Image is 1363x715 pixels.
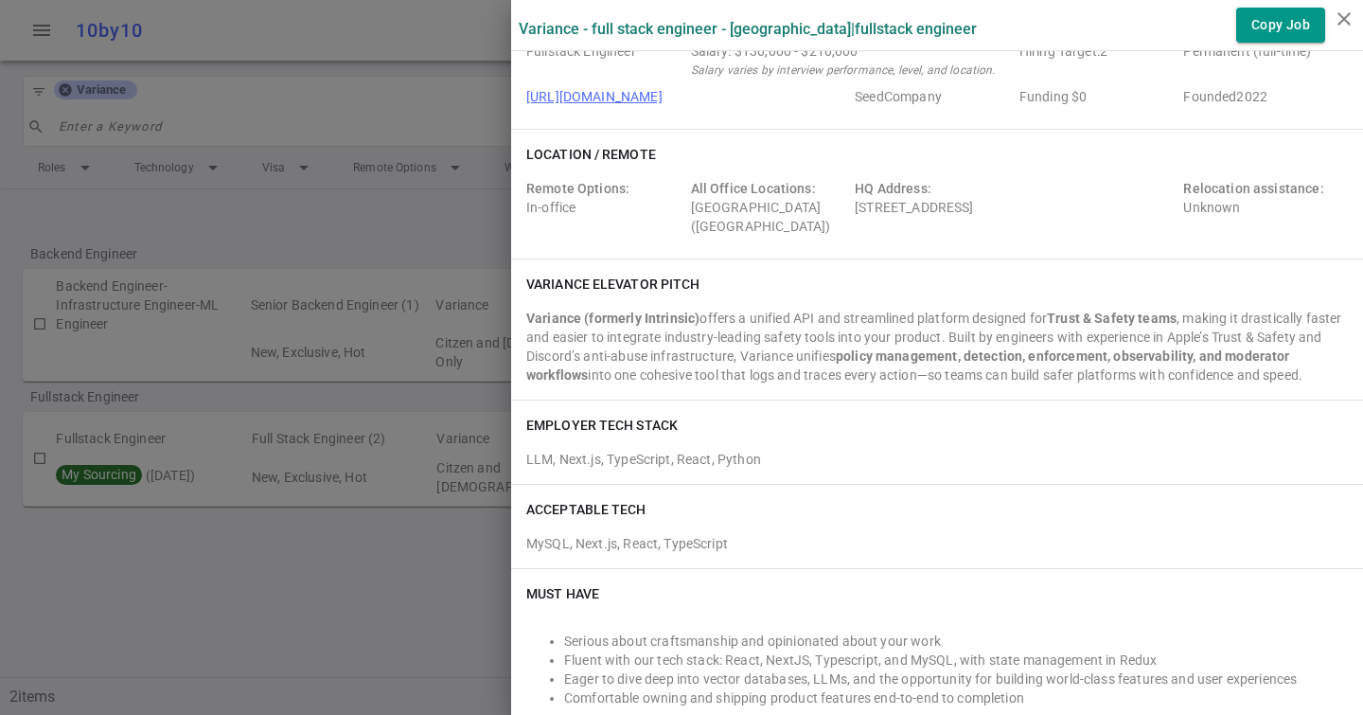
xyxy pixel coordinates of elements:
[526,349,1290,383] strong: policy management, detection, enforcement, observability, and moderator workflows
[855,87,1012,106] span: Employer Stage e.g. Series A
[526,452,761,467] span: LLM, Next.js, TypeScript, React, Python
[526,584,599,603] h6: Must Have
[564,670,1348,688] li: Eager to dive deep into vector databases, LLMs, and the opportunity for building world-class feat...
[564,632,1348,651] li: Serious about craftsmanship and opinionated about your work
[526,181,629,196] span: Remote Options:
[526,89,663,104] a: [URL][DOMAIN_NAME]
[1047,311,1177,326] strong: Trust & Safety teams
[526,500,646,519] h6: ACCEPTABLE TECH
[526,527,1348,553] div: MySQL, Next.js, React, TypeScript
[526,416,678,435] h6: EMPLOYER TECH STACK
[691,181,816,196] span: All Office Locations:
[1019,42,1177,80] span: Hiring Target
[526,179,683,236] div: In-office
[526,145,656,164] h6: Location / Remote
[526,309,1348,384] div: offers a unified API and streamlined platform designed for , making it drastically faster and eas...
[855,179,1176,236] div: [STREET_ADDRESS]
[1183,87,1340,106] span: Employer Founded
[1183,179,1340,236] div: Unknown
[526,42,683,80] span: Roles
[691,63,996,77] i: Salary varies by interview performance, level, and location.
[1183,181,1323,196] span: Relocation assistance:
[855,181,931,196] span: HQ Address:
[526,87,847,106] span: Company URL
[1183,42,1340,80] span: Job Type
[691,179,848,236] div: [GEOGRAPHIC_DATA] ([GEOGRAPHIC_DATA])
[564,651,1348,670] li: Fluent with our tech stack: React, NextJS, Typescript, and MySQL, with state management in Redux
[1236,8,1325,43] button: Copy Job
[519,20,977,38] label: Variance - Full Stack Engineer - [GEOGRAPHIC_DATA] | Fullstack Engineer
[526,311,699,326] strong: Variance (formerly Intrinsic)
[526,275,699,294] h6: Variance elevator pitch
[1019,87,1177,106] span: Employer Founding
[691,42,1012,61] div: Salary Range
[1333,8,1355,30] i: close
[564,688,1348,707] li: Comfortable owning and shipping product features end-to-end to completion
